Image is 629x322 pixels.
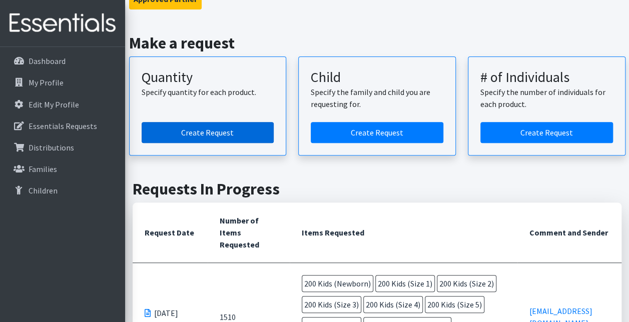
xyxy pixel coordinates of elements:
img: HumanEssentials [4,6,121,40]
span: 200 Kids (Size 2) [437,275,496,292]
th: Number of Items Requested [208,202,290,263]
span: 200 Kids (Size 1) [375,275,435,292]
a: Essentials Requests [4,116,121,136]
a: Dashboard [4,51,121,71]
a: Create a request by quantity [142,122,274,143]
p: My Profile [29,77,64,87]
th: Comment and Sender [517,202,621,263]
a: Edit My Profile [4,94,121,114]
h3: Quantity [142,69,274,86]
a: Distributions [4,137,121,157]
p: Essentials Requests [29,121,97,131]
p: Children [29,185,58,195]
a: Create a request by number of individuals [480,122,613,143]
span: 200 Kids (Newborn) [302,275,373,292]
h3: Child [311,69,443,86]
h2: Make a request [129,33,625,52]
p: Dashboard [29,56,66,66]
a: Families [4,159,121,179]
h3: # of Individuals [480,69,613,86]
th: Request Date [133,202,208,263]
p: Specify the number of individuals for each product. [480,86,613,110]
p: Specify the family and child you are requesting for. [311,86,443,110]
a: Children [4,180,121,200]
a: My Profile [4,72,121,92]
span: [DATE] [154,307,178,319]
a: Create a request for a child or family [311,122,443,143]
span: 200 Kids (Size 5) [425,296,484,313]
span: 200 Kids (Size 4) [363,296,423,313]
p: Edit My Profile [29,99,79,109]
th: Items Requested [290,202,517,263]
h2: Requests In Progress [133,179,621,198]
p: Specify quantity for each product. [142,86,274,98]
p: Distributions [29,142,74,152]
span: 200 Kids (Size 3) [302,296,361,313]
p: Families [29,164,57,174]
